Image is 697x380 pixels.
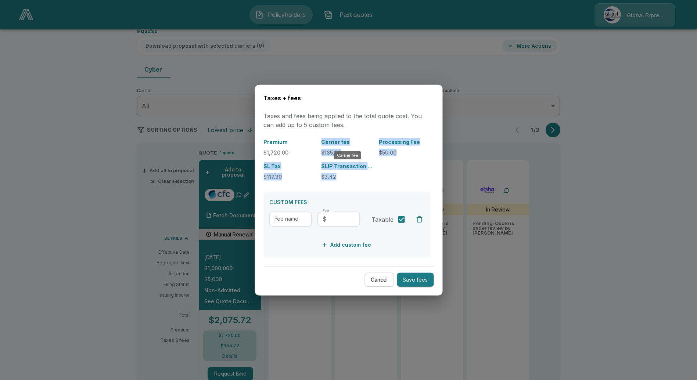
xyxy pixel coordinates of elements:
[379,138,431,146] p: Processing Fee
[263,173,315,181] p: $117.30
[379,149,431,156] p: $50.00
[397,272,434,287] button: Save fees
[321,149,373,156] p: $185.00
[334,151,361,159] div: Carrier fee
[321,173,373,181] p: $3.42
[321,162,373,170] p: SLIP Transaction Fee
[323,215,327,224] p: $
[321,138,373,146] p: Carrier fee
[323,209,329,213] label: Fee
[269,198,425,206] p: CUSTOM FEES
[371,215,394,224] span: Taxable
[263,93,434,103] h6: Taxes + fees
[364,272,394,287] button: Cancel
[263,162,315,170] p: SL Tax
[320,238,374,252] button: Add custom fee
[263,138,315,146] p: Premium
[263,112,434,129] p: Taxes and fees being applied to the total quote cost. You can add up to 5 custom fees.
[263,149,315,156] p: $1,720.00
